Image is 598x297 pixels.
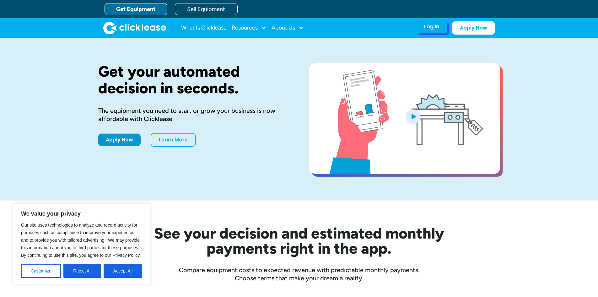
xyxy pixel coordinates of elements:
a: Apply Now [452,21,495,35]
div: Log In [424,24,439,30]
a: What Is Clicklease [181,22,227,34]
button: Accept All [104,264,142,278]
img: Clicklease logo [103,22,166,34]
span: Our site uses technologies to analyze and record activity for purposes such as compliance to impr... [21,223,141,258]
img: Blue play button logo on a light blue circular background [405,107,422,125]
button: Customize [21,264,61,278]
a: Learn More [151,133,196,147]
div: Compare equipment costs to expected revenue with predictable monthly payments. Choose terms that ... [98,266,500,282]
p: We value your privacy [21,210,142,217]
a: home [103,22,166,34]
div: Resources [232,22,267,34]
div: We value your privacy [13,203,151,284]
a: Sell Equipment [175,3,238,15]
a: open lightbox [309,63,500,174]
div: About Us [272,22,304,34]
h1: Get your automated decision in seconds. [98,63,289,96]
h2: See your decision and estimated monthly payments right in the app. [123,226,475,256]
a: Get Equipment [105,3,167,15]
button: Reject All [63,264,101,278]
div: The equipment you need to start or grow your business is now affordable with Clicklease. [98,107,289,123]
a: Apply Now [98,134,141,146]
